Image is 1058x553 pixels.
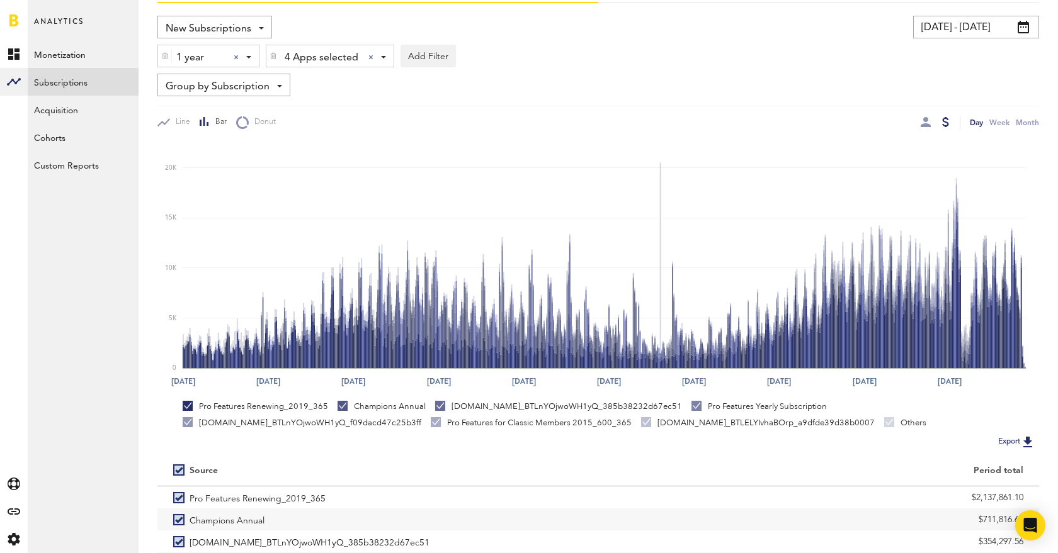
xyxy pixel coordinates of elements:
span: [DOMAIN_NAME]_BTLnYOjwoWH1yQ_385b38232d67ec51 [190,530,429,552]
div: [DOMAIN_NAME]_BTLnYOjwoWH1yQ_385b38232d67ec51 [435,401,682,412]
text: [DATE] [853,376,877,387]
a: Acquisition [28,96,139,123]
a: Monetization [28,40,139,68]
text: [DATE] [427,376,451,387]
div: Day [970,116,983,129]
text: [DATE] [767,376,791,387]
a: Subscriptions [28,68,139,96]
text: [DATE] [682,376,706,387]
text: [DATE] [512,376,536,387]
div: Pro Features for Classic Members 2015_600_365 [431,417,632,428]
span: New Subscriptions [166,18,251,40]
img: Export [1020,434,1035,449]
span: Support [26,9,72,20]
div: Week [989,116,1010,129]
text: [DATE] [597,376,621,387]
span: Bar [210,117,227,128]
text: 0 [173,365,176,371]
text: 15K [165,215,177,221]
div: [DOMAIN_NAME]_BTLELYIvhaBOrp_a9dfde39d38b0007 [641,417,875,428]
div: Open Intercom Messenger [1015,510,1045,540]
div: Period total [614,466,1023,476]
span: Analytics [34,14,84,40]
div: Pro Features Renewing_2019_365 [183,401,328,412]
span: 4 Apps selected [285,47,358,69]
div: Others [884,417,926,428]
div: Pro Features Yearly Subscription [691,401,827,412]
div: Month [1016,116,1039,129]
a: Custom Reports [28,151,139,179]
span: Donut [249,117,276,128]
button: Add Filter [401,45,456,67]
span: Line [170,117,190,128]
span: Group by Subscription [166,76,270,98]
text: [DATE] [938,376,962,387]
div: $354,297.56 [614,532,1023,551]
img: trash_awesome_blue.svg [161,52,169,60]
button: Export [994,433,1039,450]
div: Source [190,466,218,476]
div: Delete [266,45,280,67]
text: [DATE] [256,376,280,387]
text: 5K [169,315,177,321]
img: trash_awesome_blue.svg [270,52,277,60]
text: [DATE] [341,376,365,387]
text: [DATE] [171,376,195,387]
div: [DOMAIN_NAME]_BTLnYOjwoWH1yQ_f09dacd47c25b3ff [183,417,421,428]
a: Cohorts [28,123,139,151]
text: 20K [165,165,177,171]
span: Pro Features Renewing_2019_365 [190,486,326,508]
span: 1 year [176,47,224,69]
div: $711,816.63 [614,510,1023,529]
div: Champions Annual [338,401,426,412]
span: Champions Annual [190,508,264,530]
div: Clear [368,55,373,60]
div: Delete [158,45,172,67]
text: 10K [165,265,177,271]
div: $2,137,861.10 [614,488,1023,507]
div: Clear [234,55,239,60]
